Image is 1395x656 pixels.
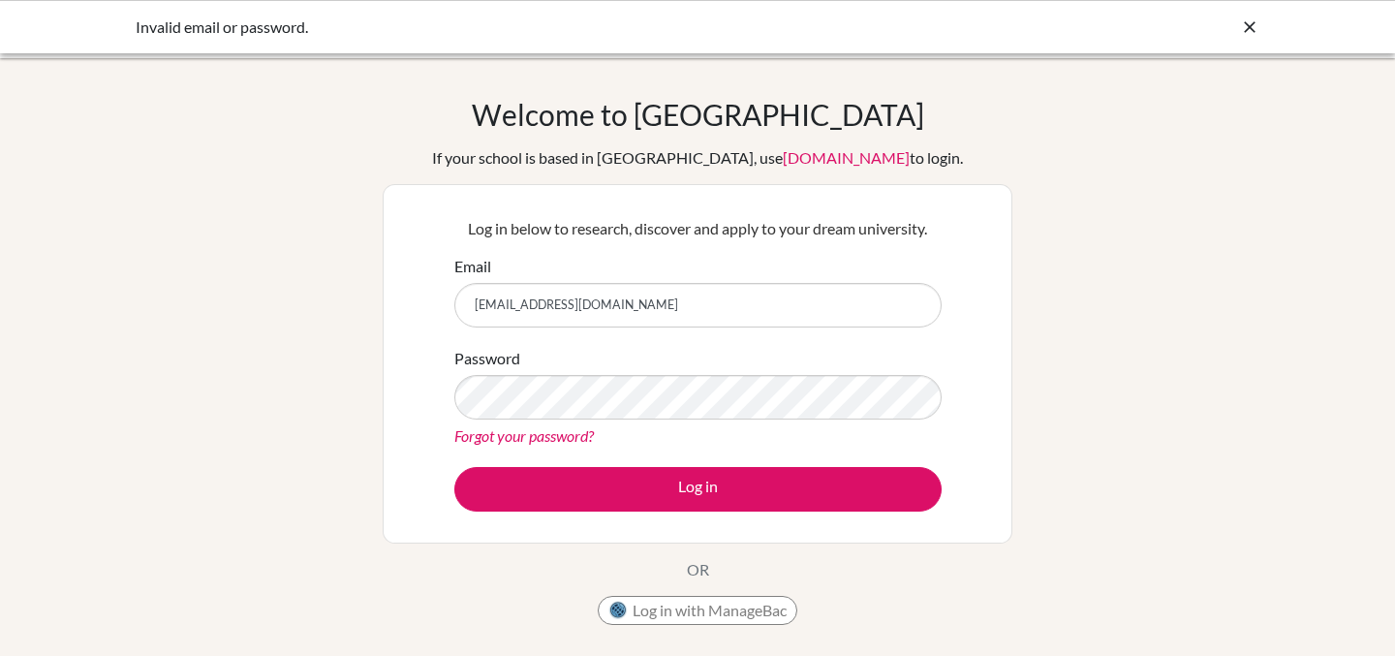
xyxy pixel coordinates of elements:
[783,148,910,167] a: [DOMAIN_NAME]
[454,426,594,445] a: Forgot your password?
[454,255,491,278] label: Email
[136,16,969,39] div: Invalid email or password.
[454,347,520,370] label: Password
[472,97,924,132] h1: Welcome to [GEOGRAPHIC_DATA]
[454,467,942,512] button: Log in
[687,558,709,581] p: OR
[432,146,963,170] div: If your school is based in [GEOGRAPHIC_DATA], use to login.
[454,217,942,240] p: Log in below to research, discover and apply to your dream university.
[598,596,797,625] button: Log in with ManageBac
